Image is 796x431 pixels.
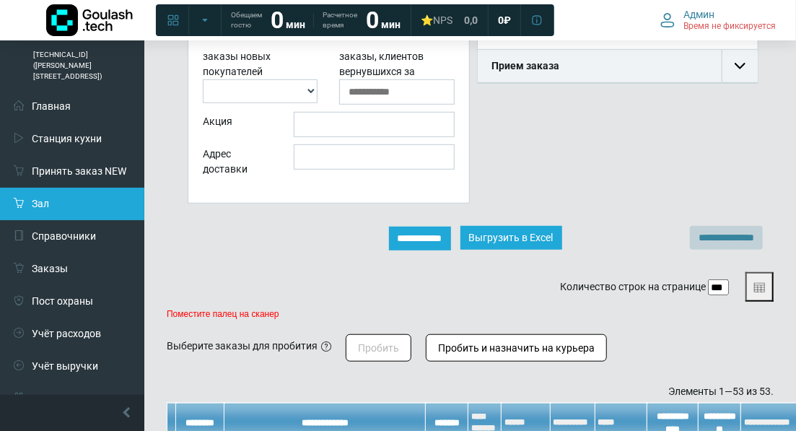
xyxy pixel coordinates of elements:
div: Элементы 1—53 из 53. [167,384,774,399]
a: ⭐NPS 0,0 [412,7,486,33]
a: Обещаем гостю 0 мин Расчетное время 0 мин [222,7,409,33]
button: Пробить [346,334,411,362]
span: 0,0 [464,14,478,27]
p: Поместите палец на сканер [167,309,774,319]
button: Выгрузить в Excel [460,226,562,250]
span: мин [286,19,305,30]
span: Расчетное время [323,10,357,30]
img: collapse [735,61,745,71]
label: Количество строк на странице [560,279,706,295]
span: мин [381,19,401,30]
span: NPS [433,14,452,26]
button: Админ Время не фиксируется [652,5,784,35]
strong: 0 [366,6,379,34]
span: Админ [683,8,714,21]
div: Акция [192,112,283,137]
span: Обещаем гостю [231,10,262,30]
a: 0 ₽ [489,7,520,33]
div: заказы новых покупателей [192,49,328,105]
span: 0 [498,14,504,27]
span: Время не фиксируется [683,21,776,32]
div: Адрес доставки [192,144,283,182]
span: ₽ [504,14,511,27]
b: Прием заказа [492,60,560,71]
button: Пробить и назначить на курьера [426,334,607,362]
img: Логотип компании Goulash.tech [46,4,133,36]
div: заказы, клиентов вернувшихся за [328,49,465,105]
strong: 0 [271,6,284,34]
div: Выберите заказы для пробития [167,339,318,354]
div: ⭐ [421,14,452,27]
